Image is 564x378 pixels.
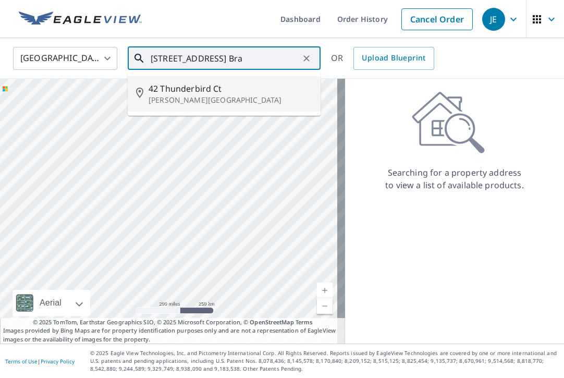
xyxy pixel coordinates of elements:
[149,95,312,105] p: [PERSON_NAME][GEOGRAPHIC_DATA]
[362,52,425,65] span: Upload Blueprint
[36,290,65,316] div: Aerial
[149,82,312,95] span: 42 Thunderbird Ct
[13,290,90,316] div: Aerial
[13,44,117,73] div: [GEOGRAPHIC_DATA]
[482,8,505,31] div: JE
[5,358,75,364] p: |
[296,318,313,326] a: Terms
[353,47,434,70] a: Upload Blueprint
[385,166,524,191] p: Searching for a property address to view a list of available products.
[299,51,314,66] button: Clear
[5,358,38,365] a: Terms of Use
[250,318,293,326] a: OpenStreetMap
[331,47,434,70] div: OR
[90,349,559,373] p: © 2025 Eagle View Technologies, Inc. and Pictometry International Corp. All Rights Reserved. Repo...
[317,283,333,298] a: Current Level 5, Zoom In
[151,44,299,73] input: Search by address or latitude-longitude
[33,318,313,327] span: © 2025 TomTom, Earthstar Geographics SIO, © 2025 Microsoft Corporation, ©
[41,358,75,365] a: Privacy Policy
[401,8,473,30] a: Cancel Order
[19,11,142,27] img: EV Logo
[317,298,333,314] a: Current Level 5, Zoom Out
